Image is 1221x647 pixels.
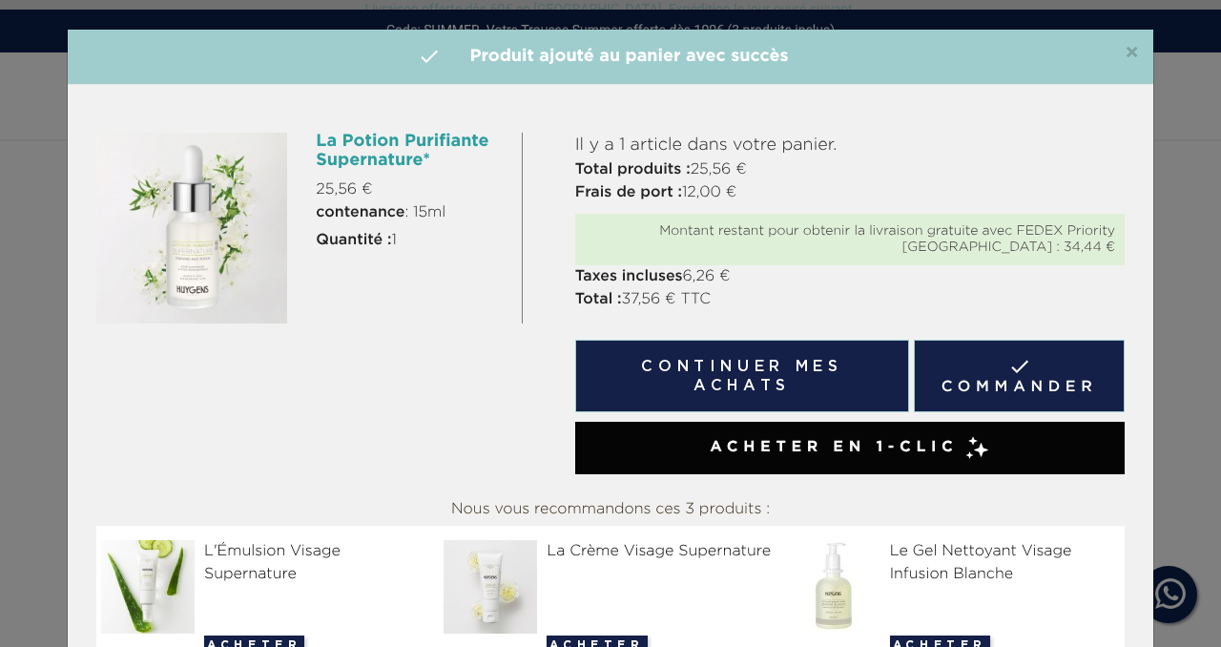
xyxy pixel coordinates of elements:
[585,223,1115,256] div: Montant restant pour obtenir la livraison gratuite avec FEDEX Priority [GEOGRAPHIC_DATA] : 34,44 €
[575,265,1125,288] p: 6,26 €
[316,133,507,171] h6: La Potion Purifiante Supernature*
[1125,42,1139,65] span: ×
[316,229,507,252] p: 1
[418,45,441,68] i: 
[316,233,391,248] strong: Quantité :
[316,201,445,224] span: : 15ml
[575,162,691,177] strong: Total produits :
[575,181,1125,204] p: 12,00 €
[787,540,888,634] img: Le Gel Nettoyant Visage Infusion Blanche
[575,133,1125,158] p: Il y a 1 article dans votre panier.
[575,292,622,307] strong: Total :
[96,493,1125,526] div: Nous vous recommandons ces 3 produits :
[1125,42,1139,65] button: Close
[575,185,682,200] strong: Frais de port :
[316,178,507,201] p: 25,56 €
[575,158,1125,181] p: 25,56 €
[316,205,404,220] strong: contenance
[575,340,909,412] button: Continuer mes achats
[575,269,683,284] strong: Taxes incluses
[82,44,1139,70] h4: Produit ajouté au panier avec succès
[575,288,1125,311] p: 37,56 € TTC
[101,540,434,586] div: L'Émulsion Visage Supernature
[101,540,202,634] img: L\'Émulsion Visage Supernature
[444,540,776,563] div: La Crème Visage Supernature
[787,540,1120,586] div: Le Gel Nettoyant Visage Infusion Blanche
[914,340,1125,412] a: Commander
[444,540,545,634] img: La Crème Visage Supernature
